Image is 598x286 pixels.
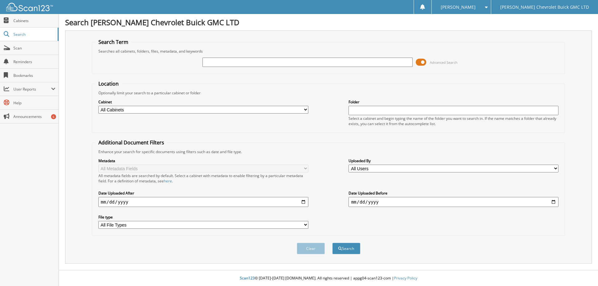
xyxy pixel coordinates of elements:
span: Search [13,32,55,37]
span: Scan [13,45,55,51]
div: All metadata fields are searched by default. Select a cabinet with metadata to enable filtering b... [98,173,308,184]
span: User Reports [13,87,51,92]
div: 6 [51,114,56,119]
label: Date Uploaded Before [349,190,558,196]
label: Date Uploaded After [98,190,308,196]
span: [PERSON_NAME] [441,5,476,9]
span: Help [13,100,55,105]
div: © [DATE]-[DATE] [DOMAIN_NAME]. All rights reserved | appg04-scan123-com | [59,271,598,286]
div: Optionally limit your search to a particular cabinet or folder [95,90,562,96]
button: Clear [297,243,325,254]
a: here [164,178,172,184]
span: Cabinets [13,18,55,23]
label: Cabinet [98,99,308,105]
label: File type [98,214,308,220]
span: Scan123 [240,275,255,281]
span: Bookmarks [13,73,55,78]
input: start [98,197,308,207]
span: Announcements [13,114,55,119]
span: [PERSON_NAME] Chevrolet Buick GMC LTD [500,5,589,9]
img: scan123-logo-white.svg [6,3,53,11]
span: Advanced Search [430,60,458,65]
button: Search [332,243,360,254]
label: Uploaded By [349,158,558,163]
span: Reminders [13,59,55,64]
legend: Search Term [95,39,131,45]
a: Privacy Policy [394,275,417,281]
div: Searches all cabinets, folders, files, metadata, and keywords [95,49,562,54]
div: Select a cabinet and begin typing the name of the folder you want to search in. If the name match... [349,116,558,126]
div: Enhance your search for specific documents using filters such as date and file type. [95,149,562,154]
label: Metadata [98,158,308,163]
h1: Search [PERSON_NAME] Chevrolet Buick GMC LTD [65,17,592,27]
input: end [349,197,558,207]
legend: Location [95,80,122,87]
label: Folder [349,99,558,105]
legend: Additional Document Filters [95,139,167,146]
